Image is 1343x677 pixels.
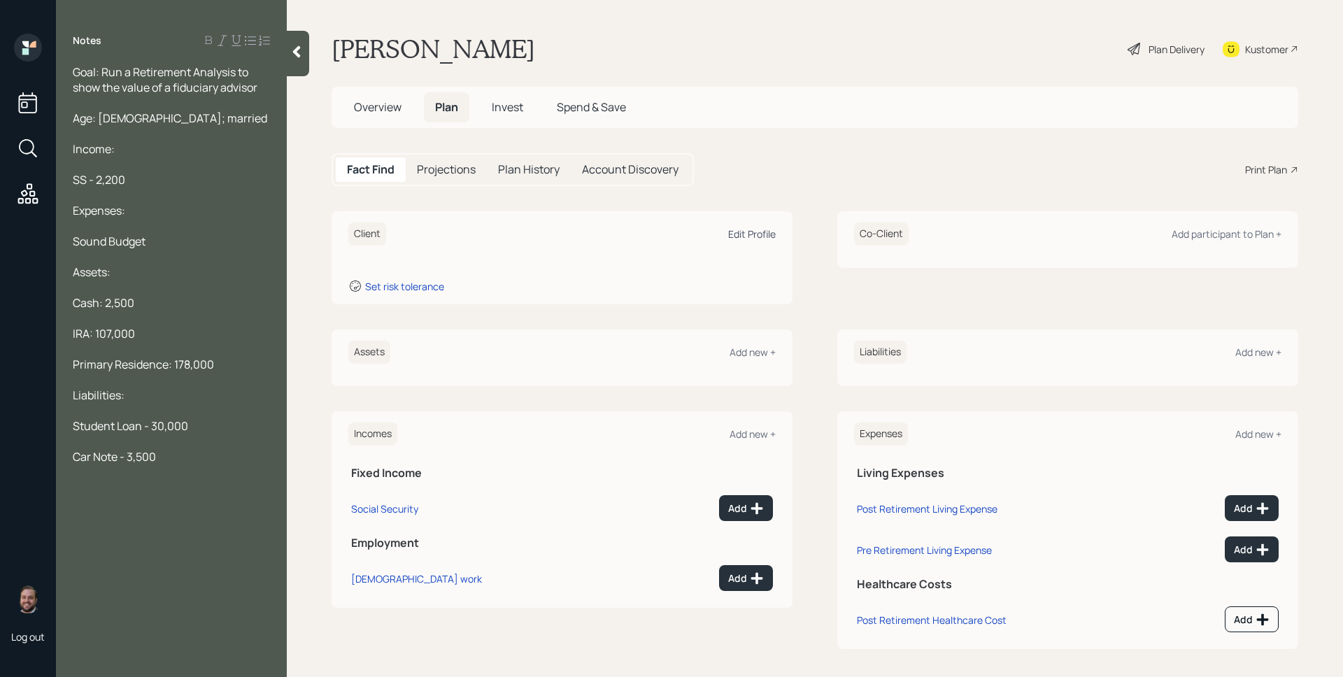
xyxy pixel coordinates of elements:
div: Add [1234,501,1270,515]
span: SS - 2,200 [73,172,125,187]
h1: [PERSON_NAME] [332,34,535,64]
div: Social Security [351,502,418,515]
div: Add participant to Plan + [1172,227,1281,241]
span: IRA: 107,000 [73,326,135,341]
div: Post Retirement Healthcare Cost [857,613,1007,627]
span: Plan [435,99,458,115]
h6: Co-Client [854,222,909,245]
div: Plan Delivery [1149,42,1205,57]
span: Student Loan - 30,000 [73,418,188,434]
h6: Expenses [854,422,908,446]
h5: Employment [351,536,773,550]
span: Overview [354,99,402,115]
h5: Fact Find [347,163,395,176]
button: Add [719,565,773,591]
span: Expenses: [73,203,125,218]
span: Invest [492,99,523,115]
div: Add [1234,613,1270,627]
h5: Plan History [498,163,560,176]
div: Add [1234,543,1270,557]
span: Spend & Save [557,99,626,115]
span: Primary Residence: 178,000 [73,357,214,372]
button: Add [1225,495,1279,521]
img: james-distasi-headshot.png [14,585,42,613]
div: Add new + [1235,427,1281,441]
span: Assets: [73,264,111,280]
div: Pre Retirement Living Expense [857,543,992,557]
div: Add new + [730,345,776,359]
h6: Incomes [348,422,397,446]
button: Add [1225,536,1279,562]
span: Cash: 2,500 [73,295,134,311]
button: Add [1225,606,1279,632]
button: Add [719,495,773,521]
h6: Assets [348,341,390,364]
h5: Healthcare Costs [857,578,1279,591]
div: Add [728,501,764,515]
h6: Liabilities [854,341,907,364]
div: Add [728,571,764,585]
div: Kustomer [1245,42,1288,57]
span: Income: [73,141,115,157]
span: Car Note - 3,500 [73,449,156,464]
div: Add new + [1235,345,1281,359]
div: Set risk tolerance [365,280,444,293]
span: Sound Budget [73,234,145,249]
label: Notes [73,34,101,48]
span: Goal: Run a Retirement Analysis to show the value of a fiduciary advisor [73,64,257,95]
h5: Projections [417,163,476,176]
div: Log out [11,630,45,643]
span: Liabilities: [73,387,125,403]
h5: Fixed Income [351,466,773,480]
h6: Client [348,222,386,245]
div: Print Plan [1245,162,1287,177]
div: Add new + [730,427,776,441]
h5: Account Discovery [582,163,678,176]
h5: Living Expenses [857,466,1279,480]
span: Age: [DEMOGRAPHIC_DATA]; married [73,111,267,126]
div: Post Retirement Living Expense [857,502,997,515]
div: [DEMOGRAPHIC_DATA] work [351,572,482,585]
div: Edit Profile [728,227,776,241]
